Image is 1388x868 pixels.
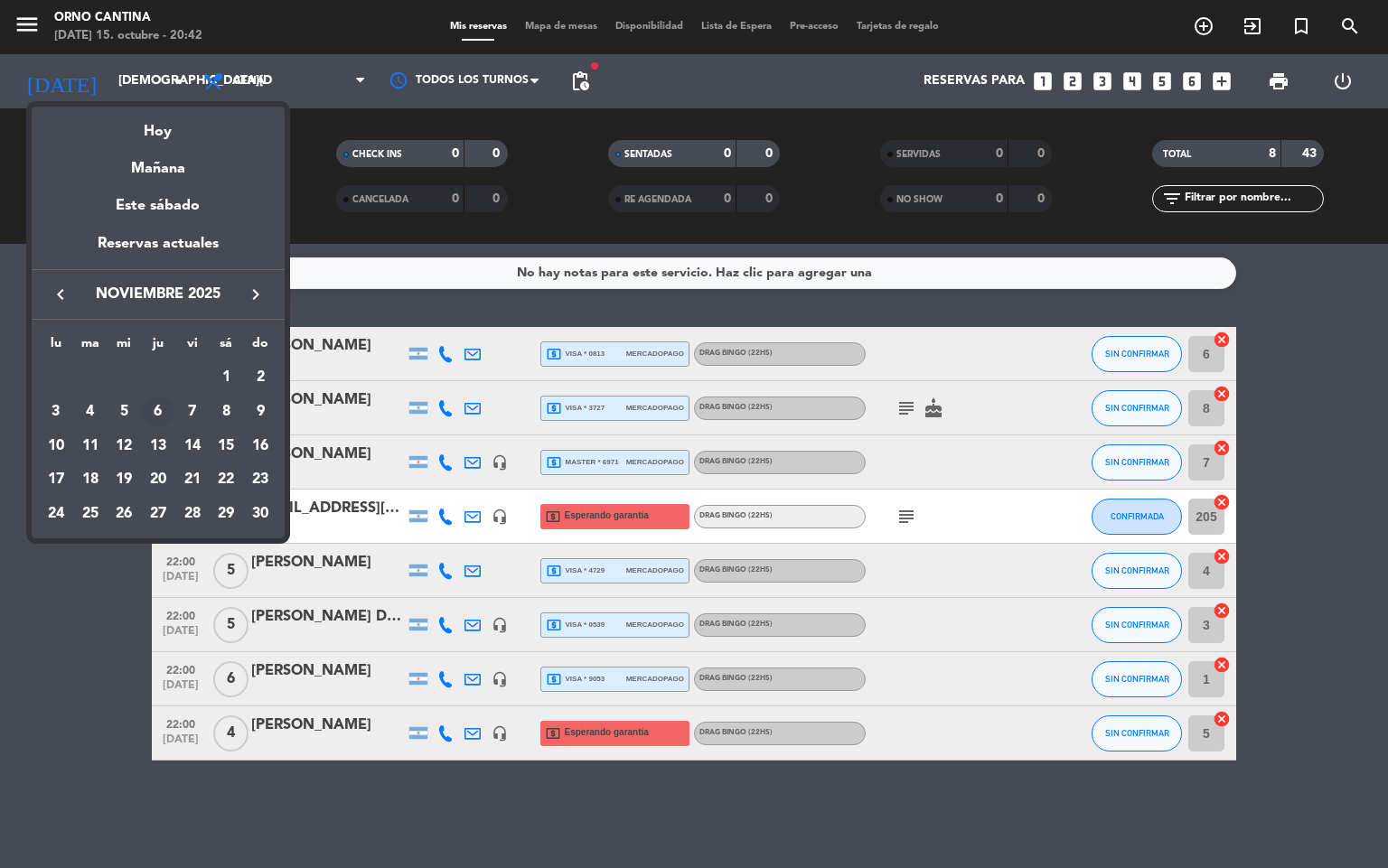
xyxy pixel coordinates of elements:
[39,497,73,531] td: 24 de noviembre de 2025
[177,465,208,496] div: 21
[73,395,108,429] td: 4 de noviembre de 2025
[108,499,139,529] div: 26
[75,397,106,427] div: 4
[41,431,71,462] div: 10
[32,181,285,231] div: Este sábado
[39,395,73,429] td: 3 de noviembre de 2025
[75,465,106,496] div: 18
[210,497,244,531] td: 29 de noviembre de 2025
[175,463,210,498] td: 21 de noviembre de 2025
[32,107,285,144] div: Hoy
[245,362,276,393] div: 2
[143,431,173,462] div: 13
[75,431,106,462] div: 11
[243,429,277,463] td: 16 de noviembre de 2025
[141,395,175,429] td: 6 de noviembre de 2025
[175,395,210,429] td: 7 de noviembre de 2025
[243,361,277,396] td: 2 de noviembre de 2025
[210,333,244,361] th: sábado
[108,431,139,462] div: 12
[245,284,267,305] i: keyboard_arrow_right
[32,144,285,181] div: Mañana
[210,429,244,463] td: 15 de noviembre de 2025
[77,283,239,306] span: noviembre 2025
[175,333,210,361] th: viernes
[211,499,241,529] div: 29
[73,497,108,531] td: 25 de noviembre de 2025
[50,284,71,305] i: keyboard_arrow_left
[245,499,276,529] div: 30
[108,465,139,496] div: 19
[245,397,276,427] div: 9
[39,429,73,463] td: 10 de noviembre de 2025
[39,361,210,396] td: NOV.
[107,395,141,429] td: 5 de noviembre de 2025
[143,465,173,496] div: 20
[141,497,175,531] td: 27 de noviembre de 2025
[177,397,208,427] div: 7
[243,497,277,531] td: 30 de noviembre de 2025
[210,463,244,498] td: 22 de noviembre de 2025
[41,397,71,427] div: 3
[245,431,276,462] div: 16
[243,463,277,498] td: 23 de noviembre de 2025
[141,429,175,463] td: 13 de noviembre de 2025
[73,463,108,498] td: 18 de noviembre de 2025
[73,333,108,361] th: martes
[141,333,175,361] th: jueves
[32,232,285,269] div: Reservas actuales
[245,465,276,496] div: 23
[239,283,272,306] button: keyboard_arrow_right
[108,397,139,427] div: 5
[143,499,173,529] div: 27
[211,397,241,427] div: 8
[107,333,141,361] th: miércoles
[210,361,244,396] td: 1 de noviembre de 2025
[210,395,244,429] td: 8 de noviembre de 2025
[211,431,241,462] div: 15
[73,429,108,463] td: 11 de noviembre de 2025
[243,333,277,361] th: domingo
[39,463,73,498] td: 17 de noviembre de 2025
[75,499,106,529] div: 25
[39,333,73,361] th: lunes
[177,431,208,462] div: 14
[107,463,141,498] td: 19 de noviembre de 2025
[41,465,71,496] div: 17
[175,429,210,463] td: 14 de noviembre de 2025
[143,397,173,427] div: 6
[177,499,208,529] div: 28
[243,395,277,429] td: 9 de noviembre de 2025
[211,362,241,393] div: 1
[107,429,141,463] td: 12 de noviembre de 2025
[141,463,175,498] td: 20 de noviembre de 2025
[175,497,210,531] td: 28 de noviembre de 2025
[44,283,77,306] button: keyboard_arrow_left
[41,499,71,529] div: 24
[107,497,141,531] td: 26 de noviembre de 2025
[211,465,241,496] div: 22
